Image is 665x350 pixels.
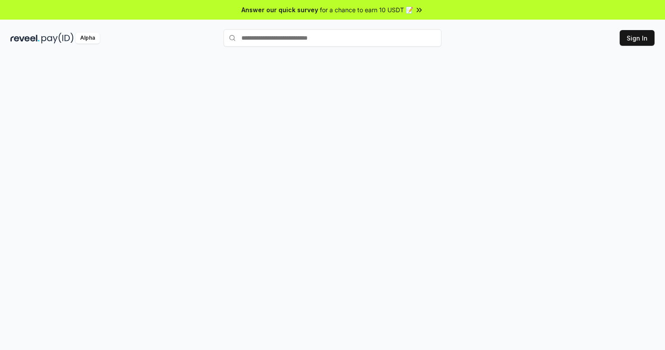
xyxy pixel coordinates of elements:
span: Answer our quick survey [241,5,318,14]
div: Alpha [75,33,100,44]
span: for a chance to earn 10 USDT 📝 [320,5,413,14]
img: reveel_dark [10,33,40,44]
img: pay_id [41,33,74,44]
button: Sign In [620,30,655,46]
